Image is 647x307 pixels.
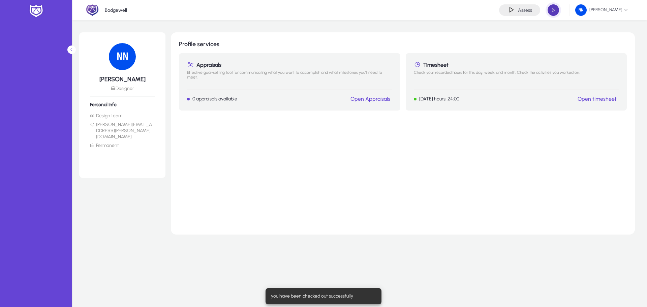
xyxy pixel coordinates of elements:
img: 10.png [575,4,587,16]
h1: Appraisals [187,61,392,68]
p: Badgewell [105,7,127,13]
p: Check your recorded hours for this day, week, and month. Check the activities you worked on. [414,70,619,84]
p: [DATE] hours: 24:00 [419,96,459,102]
a: Open Appraisals [350,96,390,102]
button: Open timesheet [576,95,619,102]
h1: Timesheet [414,61,619,68]
h1: Profile services [179,40,627,48]
li: Permanent [90,143,155,149]
img: 10.png [109,43,136,70]
button: [PERSON_NAME] [570,4,634,16]
h6: Personal Info [90,102,155,108]
p: Effective goal-setting tool for communicating what you want to accomplish and what milestones you... [187,70,392,84]
img: 2.png [86,4,99,17]
p: 0 appraisals available [192,96,237,102]
button: Open Appraisals [348,95,392,102]
img: white-logo.png [28,4,44,18]
p: Designer [90,86,155,91]
span: [PERSON_NAME] [575,4,628,16]
li: [PERSON_NAME][EMAIL_ADDRESS][PERSON_NAME][DOMAIN_NAME] [90,122,155,140]
li: Design team [90,113,155,119]
h5: [PERSON_NAME] [90,75,155,83]
h4: Assess [518,7,532,13]
div: you have been checked out successfully [266,288,379,304]
a: Open timesheet [578,96,617,102]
